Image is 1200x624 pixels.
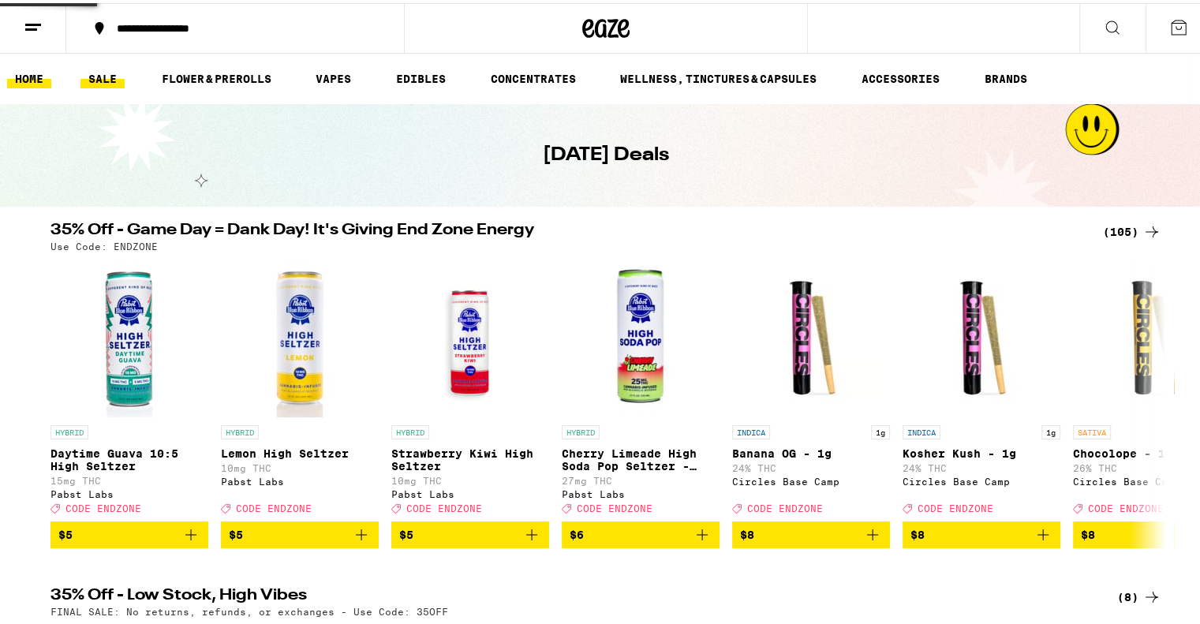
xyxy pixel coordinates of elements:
[391,422,429,436] p: HYBRID
[221,256,379,414] img: Pabst Labs - Lemon High Seltzer
[50,219,1084,238] h2: 35% Off - Game Day = Dank Day! It's Giving End Zone Energy
[903,518,1060,545] button: Add to bag
[903,422,940,436] p: INDICA
[1041,422,1060,436] p: 1g
[562,486,720,496] div: Pabst Labs
[50,256,208,518] a: Open page for Daytime Guava 10:5 High Seltzer from Pabst Labs
[977,66,1035,85] a: BRANDS
[570,525,584,538] span: $6
[732,444,890,457] p: Banana OG - 1g
[1081,525,1095,538] span: $8
[732,256,890,518] a: Open page for Banana OG - 1g from Circles Base Camp
[221,422,259,436] p: HYBRID
[918,500,993,510] span: CODE ENDZONE
[50,444,208,469] p: Daytime Guava 10:5 High Seltzer
[903,473,1060,484] div: Circles Base Camp
[391,486,549,496] div: Pabst Labs
[732,518,890,545] button: Add to bag
[903,444,1060,457] p: Kosher Kush - 1g
[221,518,379,545] button: Add to bag
[80,66,125,85] a: SALE
[903,460,1060,470] p: 24% THC
[562,422,600,436] p: HYBRID
[391,473,549,483] p: 10mg THC
[732,422,770,436] p: INDICA
[562,518,720,545] button: Add to bag
[406,500,482,510] span: CODE ENDZONE
[732,460,890,470] p: 24% THC
[399,525,413,538] span: $5
[562,473,720,483] p: 27mg THC
[740,525,754,538] span: $8
[236,500,312,510] span: CODE ENDZONE
[65,500,141,510] span: CODE ENDZONE
[1088,500,1164,510] span: CODE ENDZONE
[221,473,379,484] div: Pabst Labs
[50,585,1084,603] h2: 35% Off - Low Stock, High Vibes
[732,473,890,484] div: Circles Base Camp
[1073,422,1111,436] p: SATIVA
[9,11,114,24] span: Hi. Need any help?
[221,444,379,457] p: Lemon High Seltzer
[50,238,158,248] p: Use Code: ENDZONE
[391,444,549,469] p: Strawberry Kiwi High Seltzer
[562,256,720,518] a: Open page for Cherry Limeade High Soda Pop Seltzer - 25mg from Pabst Labs
[562,444,720,469] p: Cherry Limeade High Soda Pop Seltzer - 25mg
[543,139,669,166] h1: [DATE] Deals
[50,486,208,496] div: Pabst Labs
[308,66,359,85] a: VAPES
[229,525,243,538] span: $5
[903,256,1060,518] a: Open page for Kosher Kush - 1g from Circles Base Camp
[50,473,208,483] p: 15mg THC
[221,256,379,518] a: Open page for Lemon High Seltzer from Pabst Labs
[7,66,51,85] a: HOME
[58,525,73,538] span: $5
[50,518,208,545] button: Add to bag
[483,66,584,85] a: CONCENTRATES
[562,256,720,414] img: Pabst Labs - Cherry Limeade High Soda Pop Seltzer - 25mg
[391,256,549,414] img: Pabst Labs - Strawberry Kiwi High Seltzer
[871,422,890,436] p: 1g
[577,500,652,510] span: CODE ENDZONE
[1117,585,1161,603] a: (8)
[854,66,948,85] a: ACCESSORIES
[910,525,925,538] span: $8
[732,256,890,414] img: Circles Base Camp - Banana OG - 1g
[391,256,549,518] a: Open page for Strawberry Kiwi High Seltzer from Pabst Labs
[903,256,1060,414] img: Circles Base Camp - Kosher Kush - 1g
[391,518,549,545] button: Add to bag
[50,422,88,436] p: HYBRID
[388,66,454,85] a: EDIBLES
[50,256,208,414] img: Pabst Labs - Daytime Guava 10:5 High Seltzer
[612,66,824,85] a: WELLNESS, TINCTURES & CAPSULES
[50,603,448,614] p: FINAL SALE: No returns, refunds, or exchanges - Use Code: 35OFF
[1103,219,1161,238] a: (105)
[221,460,379,470] p: 10mg THC
[154,66,279,85] a: FLOWER & PREROLLS
[747,500,823,510] span: CODE ENDZONE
